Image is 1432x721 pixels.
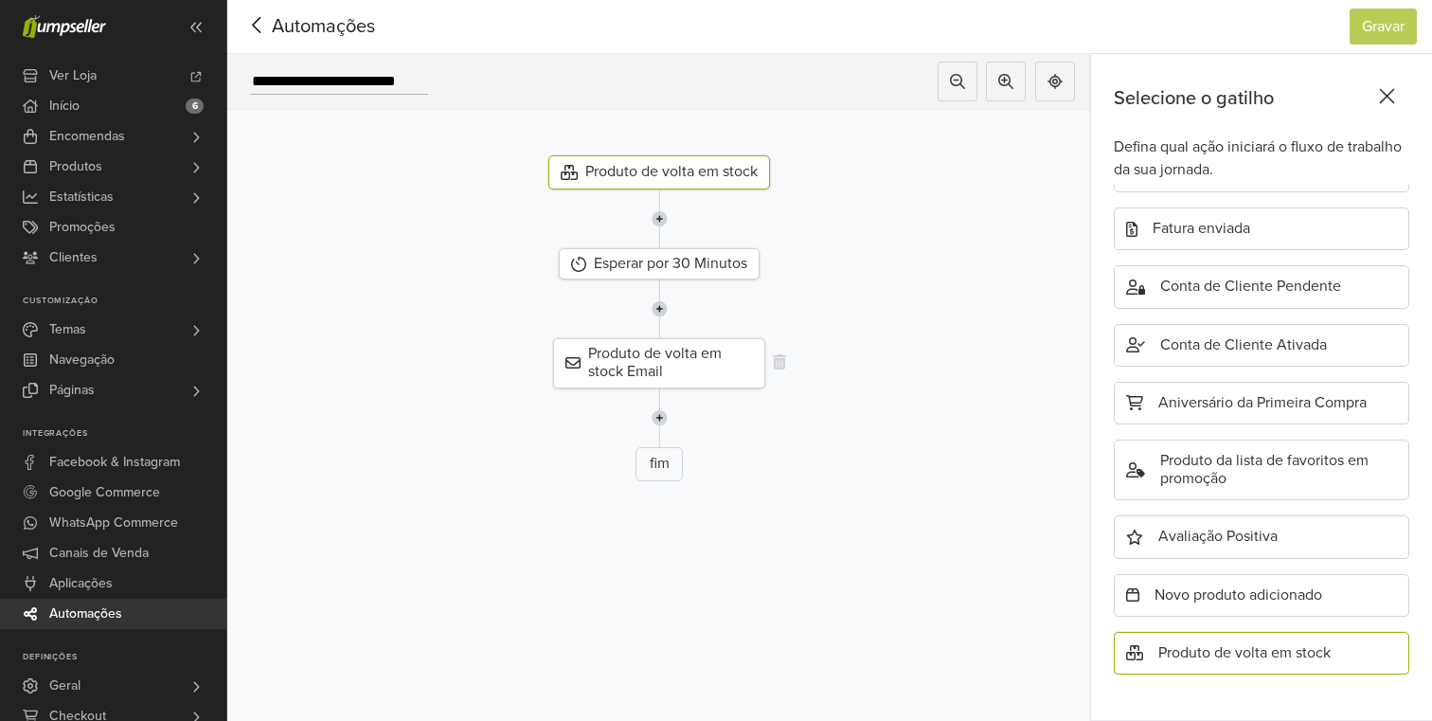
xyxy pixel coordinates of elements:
span: Canais de Venda [49,538,149,568]
div: Produto de volta em stock Email [553,338,765,388]
span: Facebook & Instagram [49,447,180,478]
span: Geral [49,671,81,701]
div: Produto de volta em stock [548,155,770,189]
span: Estatísticas [49,182,114,212]
div: Fatura enviada [1114,207,1409,250]
p: Customização [23,296,226,307]
span: Páginas [49,375,95,406]
div: Aniversário da Primeira Compra [1114,382,1409,424]
div: Novo produto adicionado [1114,574,1409,617]
div: Esperar por 30 Minutos [559,248,760,279]
span: Aplicações [49,568,113,599]
div: Defina qual ação iniciará o fluxo de trabalho da sua jornada. [1114,135,1409,181]
div: Selecione o gatilho [1114,84,1402,113]
span: Promoções [49,212,116,243]
span: Automações [242,12,346,41]
img: line-7960e5f4d2b50ad2986e.svg [652,279,668,338]
div: Avaliação Positiva [1114,515,1409,558]
p: Integrações [23,428,226,440]
span: WhatsApp Commerce [49,508,178,538]
span: Google Commerce [49,478,160,508]
p: Definições [23,652,226,663]
button: Gravar [1350,9,1417,45]
div: Produto da lista de favoritos em promoção [1114,440,1409,500]
span: Navegação [49,345,115,375]
span: Temas [49,315,86,345]
div: Conta de Cliente Pendente [1114,265,1409,308]
img: line-7960e5f4d2b50ad2986e.svg [652,189,668,248]
span: Encomendas [49,121,125,152]
span: Clientes [49,243,98,273]
span: 6 [186,99,204,114]
span: Início [49,91,80,121]
div: Produto de volta em stock [1114,632,1409,675]
span: Automações [49,599,122,629]
div: Conta de Cliente Ativada [1114,324,1409,367]
div: fim [635,447,683,481]
span: Produtos [49,152,102,182]
img: line-7960e5f4d2b50ad2986e.svg [652,388,668,447]
span: Ver Loja [49,61,97,91]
